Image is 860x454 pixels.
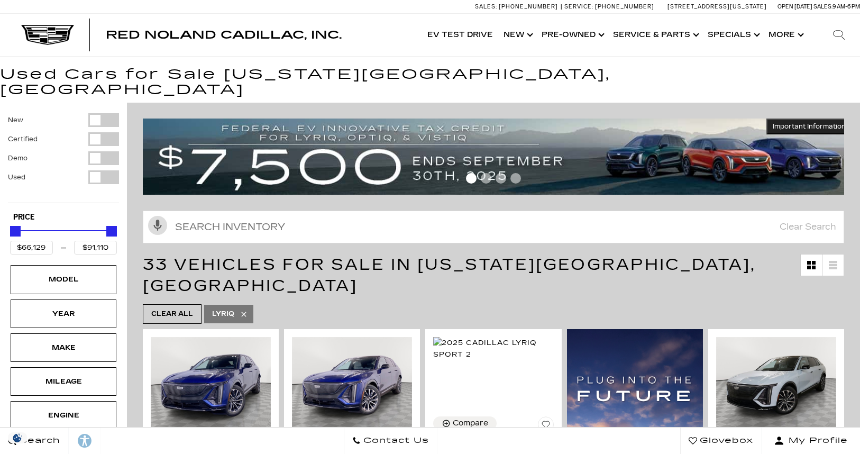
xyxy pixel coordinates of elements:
[361,433,429,448] span: Contact Us
[832,3,860,10] span: 9 AM-6 PM
[143,119,852,195] img: vrp-tax-ending-august-version
[8,115,23,125] label: New
[212,307,234,321] span: LYRIQ
[10,226,21,237] div: Minimum Price
[702,14,763,56] a: Specials
[5,432,30,443] section: Click to Open Cookie Consent Modal
[561,4,657,10] a: Service: [PHONE_NUMBER]
[680,428,762,454] a: Glovebox
[148,216,167,235] svg: Click to toggle on voice search
[8,113,119,203] div: Filter by Vehicle Type
[151,337,271,427] img: 2025 Cadillac LYRIQ Sport 1
[106,30,342,40] a: Red Noland Cadillac, Inc.
[11,265,116,294] div: ModelModel
[143,255,756,295] span: 33 Vehicles for Sale in [US_STATE][GEOGRAPHIC_DATA], [GEOGRAPHIC_DATA]
[16,433,60,448] span: Search
[784,433,848,448] span: My Profile
[716,337,836,427] img: 2025 Cadillac LYRIQ Sport 2
[481,173,491,184] span: Go to slide 2
[498,14,536,56] a: New
[536,14,608,56] a: Pre-Owned
[667,3,767,10] a: [STREET_ADDRESS][US_STATE]
[106,29,342,41] span: Red Noland Cadillac, Inc.
[143,211,844,243] input: Search Inventory
[37,410,90,421] div: Engine
[37,274,90,285] div: Model
[74,241,117,255] input: Maximum
[11,401,116,430] div: EngineEngine
[11,299,116,328] div: YearYear
[292,337,412,427] img: 2025 Cadillac LYRIQ Sport 1
[37,376,90,387] div: Mileage
[813,3,832,10] span: Sales:
[8,172,25,183] label: Used
[433,337,553,360] img: 2025 Cadillac LYRIQ Sport 2
[777,3,812,10] span: Open [DATE]
[11,367,116,396] div: MileageMileage
[37,308,90,320] div: Year
[763,14,807,56] button: More
[453,419,488,428] div: Compare
[13,213,114,222] h5: Price
[151,307,193,321] span: Clear All
[595,3,654,10] span: [PHONE_NUMBER]
[475,3,497,10] span: Sales:
[496,173,506,184] span: Go to slide 3
[697,433,753,448] span: Glovebox
[538,416,554,437] button: Save Vehicle
[37,342,90,353] div: Make
[10,241,53,255] input: Minimum
[21,25,74,45] img: Cadillac Dark Logo with Cadillac White Text
[773,122,846,131] span: Important Information
[433,416,497,430] button: Compare Vehicle
[422,14,498,56] a: EV Test Drive
[766,119,852,134] button: Important Information
[564,3,593,10] span: Service:
[11,333,116,362] div: MakeMake
[475,4,561,10] a: Sales: [PHONE_NUMBER]
[466,173,477,184] span: Go to slide 1
[5,432,30,443] img: Opt-Out Icon
[8,153,28,164] label: Demo
[10,222,117,255] div: Price
[762,428,860,454] button: Open user profile menu
[8,134,38,144] label: Certified
[344,428,437,454] a: Contact Us
[106,226,117,237] div: Maximum Price
[510,173,521,184] span: Go to slide 4
[608,14,702,56] a: Service & Parts
[499,3,558,10] span: [PHONE_NUMBER]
